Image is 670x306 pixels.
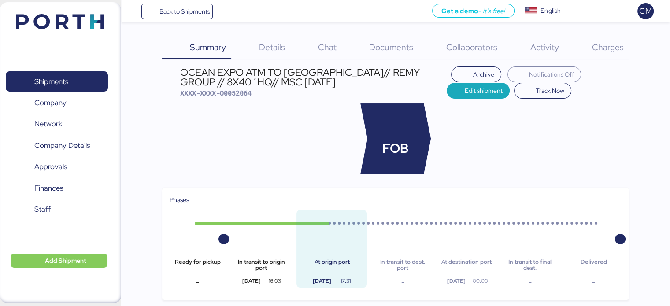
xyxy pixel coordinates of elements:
a: Company Details [6,136,108,156]
div: 17:31 [331,277,360,285]
a: Approvals [6,157,108,177]
div: - [374,277,431,288]
button: Track Now [514,83,572,99]
div: [DATE] [304,277,340,285]
span: Activity [530,41,559,53]
div: OCEAN EXPO ATM TO [GEOGRAPHIC_DATA]// REMY GROUP // 8X40´HQ// MSC [DATE] [180,67,447,87]
span: Network [34,118,62,130]
span: Staff [34,203,51,216]
span: Documents [369,41,413,53]
a: Network [6,114,108,134]
span: Notifications Off [529,69,574,80]
span: Company [34,96,67,109]
div: In transit to origin port [233,259,289,272]
span: CM [639,5,651,17]
div: English [540,6,561,15]
span: Chat [318,41,336,53]
div: [DATE] [233,277,270,285]
a: Company [6,93,108,113]
div: At origin port [304,259,360,272]
div: Delivered [566,259,622,272]
a: Shipments [6,71,108,92]
a: Back to Shipments [141,4,213,19]
span: Track Now [536,85,564,96]
span: Details [259,41,285,53]
div: In transit to dest. port [374,259,431,272]
div: - [169,277,226,288]
div: Phases [169,195,622,205]
a: Finances [6,178,108,199]
div: - [502,277,558,288]
span: XXXX-XXXX-O0052064 [180,88,252,97]
div: [DATE] [438,277,475,285]
a: Staff [6,199,108,220]
span: Back to Shipments [159,6,210,17]
span: Shipments [34,75,68,88]
button: Menu [126,4,141,19]
button: Add Shipment [11,254,107,268]
span: Charges [592,41,623,53]
span: Collaborators [446,41,497,53]
span: Edit shipment [465,85,503,96]
div: - [566,277,622,288]
div: At destination port [438,259,495,272]
button: Edit shipment [447,83,510,99]
div: In transit to final dest. [502,259,558,272]
span: Company Details [34,139,90,152]
span: Archive [473,69,494,80]
button: Archive [451,66,501,82]
span: Approvals [34,160,67,173]
span: Finances [34,182,63,195]
div: 00:00 [466,277,494,285]
span: Summary [190,41,226,53]
button: Notifications Off [507,66,581,82]
span: FOB [382,139,409,158]
div: Ready for pickup [169,259,226,272]
div: 16:03 [261,277,289,285]
span: Add Shipment [45,255,86,266]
